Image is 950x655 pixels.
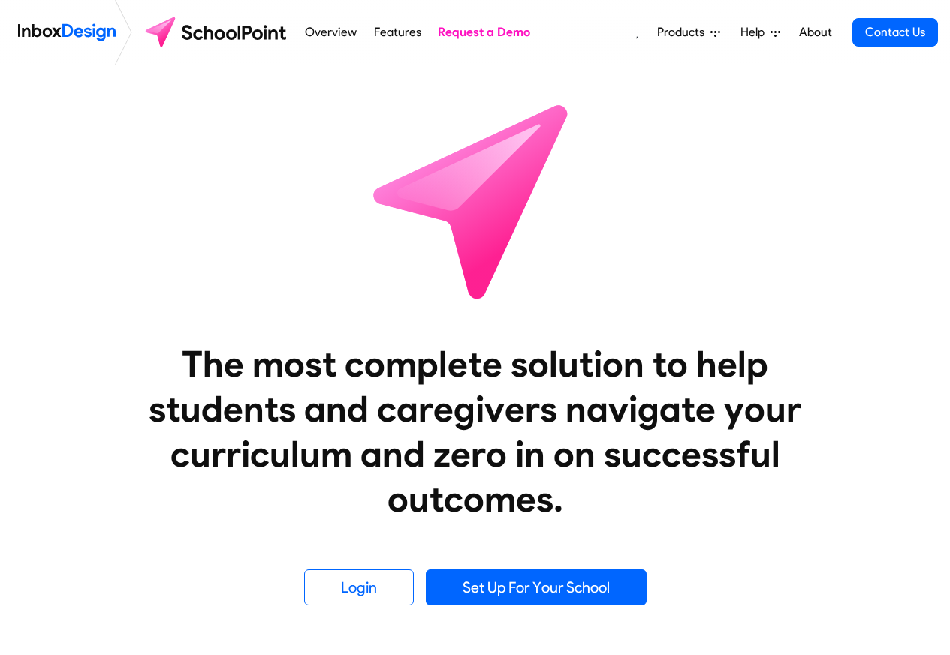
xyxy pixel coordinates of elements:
[340,65,611,335] img: icon_schoolpoint.svg
[434,17,535,47] a: Request a Demo
[657,23,710,41] span: Products
[138,14,297,50] img: schoolpoint logo
[426,569,647,605] a: Set Up For Your School
[740,23,771,41] span: Help
[795,17,836,47] a: About
[304,569,414,605] a: Login
[119,341,832,521] heading: The most complete solution to help students and caregivers navigate your curriculum and zero in o...
[301,17,361,47] a: Overview
[734,17,786,47] a: Help
[852,18,938,47] a: Contact Us
[651,17,726,47] a: Products
[369,17,425,47] a: Features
